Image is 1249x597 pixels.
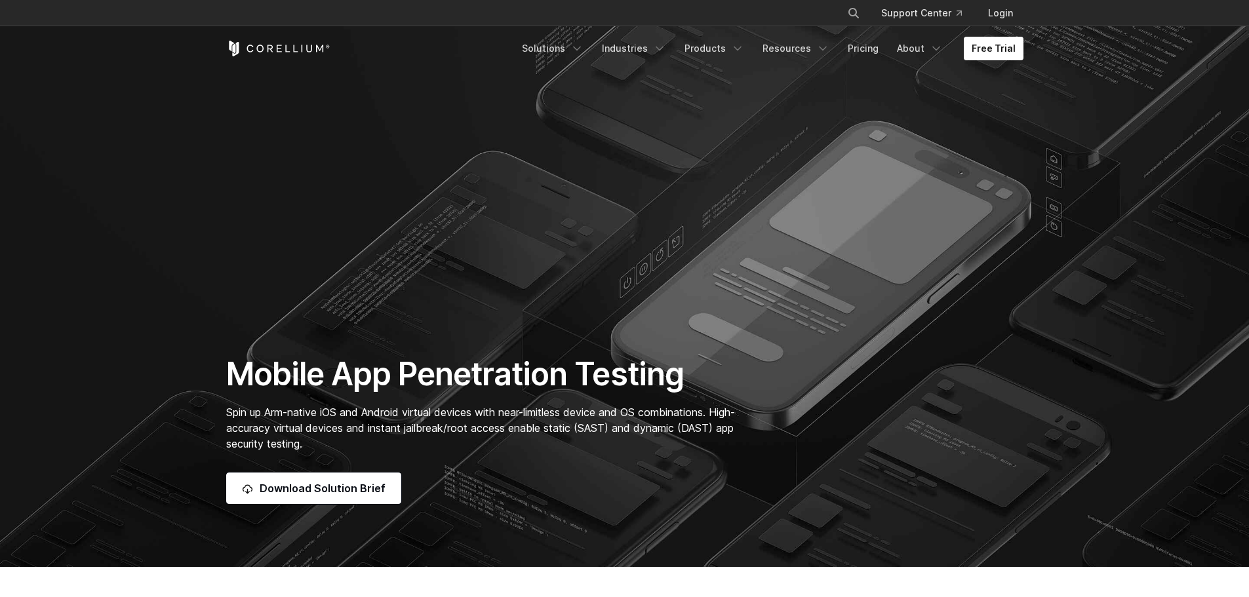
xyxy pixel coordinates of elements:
div: Navigation Menu [831,1,1023,25]
a: Support Center [871,1,972,25]
a: Corellium Home [226,41,330,56]
a: About [889,37,951,60]
button: Search [842,1,865,25]
a: Industries [594,37,674,60]
a: Pricing [840,37,886,60]
div: Navigation Menu [514,37,1023,60]
h1: Mobile App Penetration Testing [226,355,749,394]
span: Download Solution Brief [260,480,386,496]
a: Login [978,1,1023,25]
span: Spin up Arm-native iOS and Android virtual devices with near-limitless device and OS combinations... [226,406,735,450]
a: Resources [755,37,837,60]
a: Free Trial [964,37,1023,60]
a: Solutions [514,37,591,60]
a: Download Solution Brief [226,472,401,504]
a: Products [677,37,752,60]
